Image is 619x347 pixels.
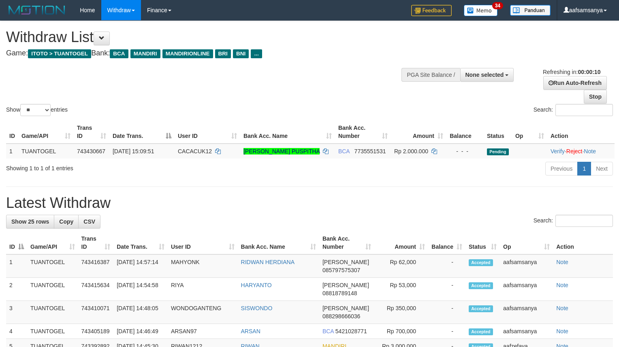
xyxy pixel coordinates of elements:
th: Trans ID: activate to sort column ascending [74,121,109,144]
a: Stop [584,90,607,104]
span: Accepted [469,282,493,289]
span: BRI [215,49,231,58]
td: · · [547,144,615,159]
th: Op: activate to sort column ascending [500,231,553,254]
td: Rp 700,000 [374,324,428,339]
h4: Game: Bank: [6,49,405,57]
td: aafsamsanya [500,254,553,278]
a: Note [556,305,568,311]
th: User ID: activate to sort column ascending [168,231,238,254]
a: CSV [78,215,100,229]
th: Bank Acc. Number: activate to sort column ascending [319,231,374,254]
span: Copy 5421028771 to clipboard [335,328,367,334]
td: TUANTOGEL [27,254,78,278]
td: MAHYONK [168,254,238,278]
td: WONDOGANTENG [168,301,238,324]
label: Show entries [6,104,68,116]
label: Search: [534,104,613,116]
a: Note [556,282,568,288]
span: MANDIRIONLINE [162,49,213,58]
td: TUANTOGEL [27,278,78,301]
span: 34 [492,2,503,9]
div: Showing 1 to 1 of 1 entries [6,161,252,172]
th: Action [547,121,615,144]
img: Button%20Memo.svg [464,5,498,16]
td: [DATE] 14:46:49 [113,324,168,339]
a: Reject [566,148,583,154]
span: BCA [322,328,334,334]
img: panduan.png [510,5,551,16]
span: Accepted [469,305,493,312]
a: Next [591,162,613,176]
th: ID [6,121,18,144]
td: RIYA [168,278,238,301]
span: Refreshing in: [543,69,600,75]
td: 2 [6,278,27,301]
img: MOTION_logo.png [6,4,68,16]
th: Amount: activate to sort column ascending [374,231,428,254]
a: Note [556,259,568,265]
th: Bank Acc. Name: activate to sort column ascending [240,121,335,144]
span: Copy 08818789148 to clipboard [322,290,357,296]
td: aafsamsanya [500,278,553,301]
td: - [428,301,465,324]
span: Copy 088298666036 to clipboard [322,313,360,319]
th: Date Trans.: activate to sort column ascending [113,231,168,254]
th: Bank Acc. Name: activate to sort column ascending [238,231,319,254]
a: Copy [54,215,79,229]
td: 743416387 [78,254,114,278]
th: User ID: activate to sort column ascending [175,121,240,144]
span: [PERSON_NAME] [322,282,369,288]
span: None selected [465,72,504,78]
span: Pending [487,148,509,155]
th: Game/API: activate to sort column ascending [27,231,78,254]
td: 743415634 [78,278,114,301]
a: Note [584,148,596,154]
td: 1 [6,254,27,278]
a: Show 25 rows [6,215,54,229]
a: [PERSON_NAME] PUSPITHA [243,148,320,154]
div: PGA Site Balance / [401,68,460,82]
span: ... [251,49,262,58]
span: 743430667 [77,148,105,154]
label: Search: [534,215,613,227]
th: Amount: activate to sort column ascending [391,121,446,144]
a: Verify [551,148,565,154]
td: TUANTOGEL [18,144,74,159]
span: Copy [59,218,73,225]
td: [DATE] 14:48:05 [113,301,168,324]
th: Op: activate to sort column ascending [512,121,547,144]
a: Note [556,328,568,334]
a: SISWONDO [241,305,273,311]
a: Run Auto-Refresh [543,76,607,90]
span: Copy 085797575307 to clipboard [322,267,360,273]
strong: 00:00:10 [578,69,600,75]
span: Accepted [469,259,493,266]
a: RIDWAN HERDIANA [241,259,295,265]
span: BNI [233,49,249,58]
a: Previous [545,162,578,176]
span: Copy 7735551531 to clipboard [354,148,386,154]
span: Accepted [469,328,493,335]
a: 1 [577,162,591,176]
td: ARSAN97 [168,324,238,339]
td: 4 [6,324,27,339]
span: CSV [83,218,95,225]
th: Date Trans.: activate to sort column descending [109,121,175,144]
td: TUANTOGEL [27,301,78,324]
span: BCA [110,49,128,58]
span: [PERSON_NAME] [322,305,369,311]
span: MANDIRI [130,49,160,58]
td: Rp 350,000 [374,301,428,324]
td: - [428,324,465,339]
input: Search: [555,104,613,116]
img: Feedback.jpg [411,5,452,16]
td: aafsamsanya [500,301,553,324]
a: HARYANTO [241,282,272,288]
td: [DATE] 14:54:58 [113,278,168,301]
span: BCA [338,148,350,154]
th: Status [484,121,512,144]
td: - [428,254,465,278]
td: Rp 53,000 [374,278,428,301]
th: Status: activate to sort column ascending [465,231,500,254]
